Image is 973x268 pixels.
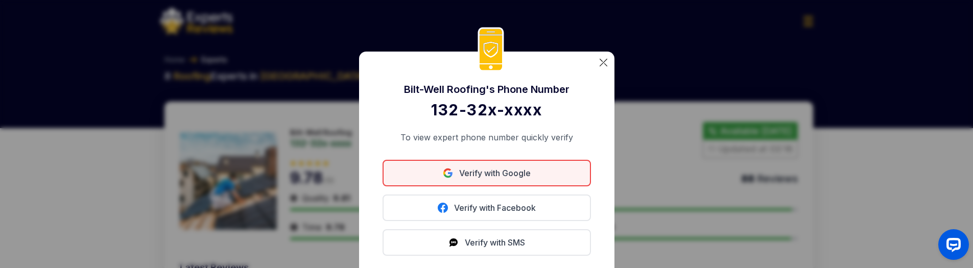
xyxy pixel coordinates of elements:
div: Bilt-Well Roofing 's Phone Number [383,82,591,96]
div: 132-32x-xxxx [383,101,591,119]
button: Verify with Facebook [383,194,591,221]
button: Verify with SMS [383,229,591,256]
img: phoneIcon [478,27,504,72]
p: To view expert phone number quickly verify [383,131,591,143]
iframe: OpenWidget widget [930,225,973,268]
a: Verify with Google [383,160,591,186]
img: categoryImgae [600,59,607,66]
